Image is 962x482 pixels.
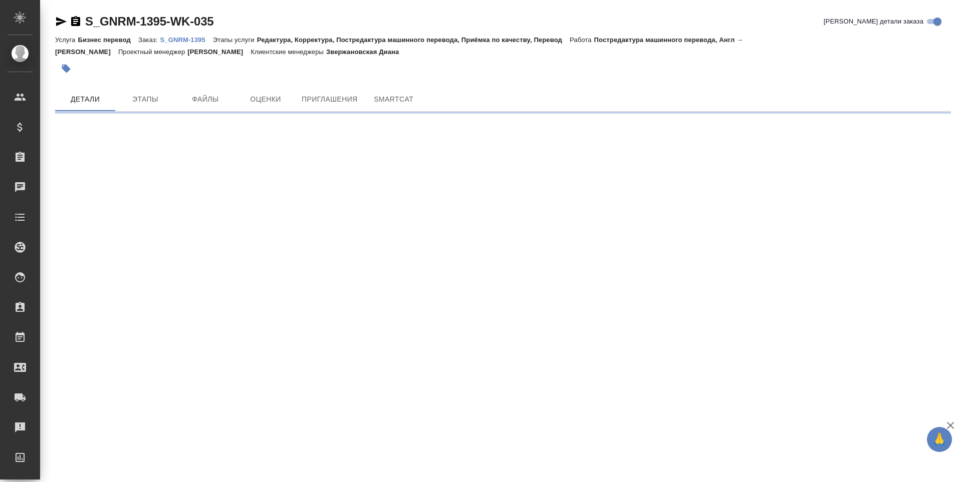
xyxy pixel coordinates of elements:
p: Редактура, Корректура, Постредактура машинного перевода, Приёмка по качеству, Перевод [257,36,570,44]
p: [PERSON_NAME] [187,48,251,56]
span: Оценки [242,93,290,106]
button: 🙏 [927,427,952,452]
p: Услуга [55,36,78,44]
button: Скопировать ссылку для ЯМессенджера [55,16,67,28]
span: Приглашения [302,93,358,106]
span: Файлы [181,93,229,106]
span: 🙏 [931,429,948,450]
a: S_GNRM-1395-WK-035 [85,15,213,28]
p: Этапы услуги [213,36,257,44]
p: Клиентские менеджеры [251,48,326,56]
span: SmartCat [370,93,418,106]
span: [PERSON_NAME] детали заказа [824,17,923,27]
p: S_GNRM-1395 [160,36,212,44]
span: Этапы [121,93,169,106]
span: Детали [61,93,109,106]
p: Работа [570,36,594,44]
button: Скопировать ссылку [70,16,82,28]
p: Заказ: [138,36,160,44]
p: Звержановская Диана [326,48,406,56]
a: S_GNRM-1395 [160,35,212,44]
p: Бизнес перевод [78,36,138,44]
p: Проектный менеджер [118,48,187,56]
button: Добавить тэг [55,58,77,80]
